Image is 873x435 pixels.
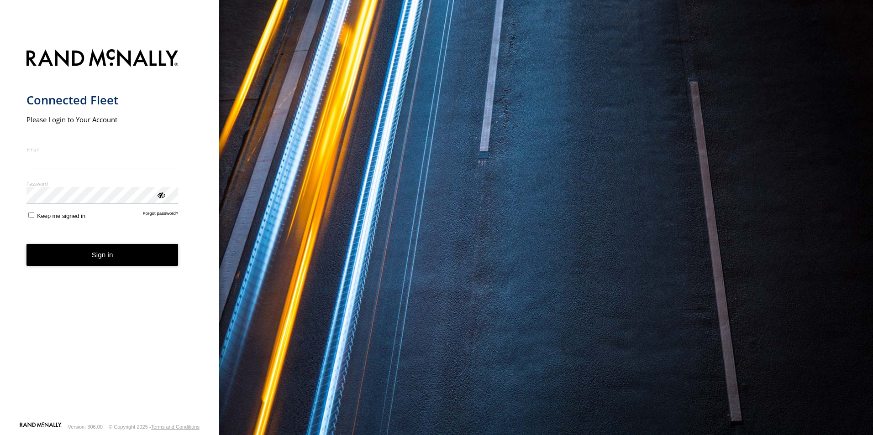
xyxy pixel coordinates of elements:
[20,422,62,431] a: Visit our Website
[28,212,34,218] input: Keep me signed in
[26,146,179,153] label: Email
[26,244,179,266] button: Sign in
[68,424,103,430] div: Version: 306.00
[109,424,200,430] div: © Copyright 2025 -
[151,424,200,430] a: Terms and Conditions
[26,93,179,108] h1: Connected Fleet
[26,180,179,187] label: Password
[26,44,193,421] form: main
[26,47,179,71] img: Rand McNally
[143,211,179,219] a: Forgot password?
[156,190,165,199] div: ViewPassword
[37,212,85,219] span: Keep me signed in
[26,115,179,124] h2: Please Login to Your Account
